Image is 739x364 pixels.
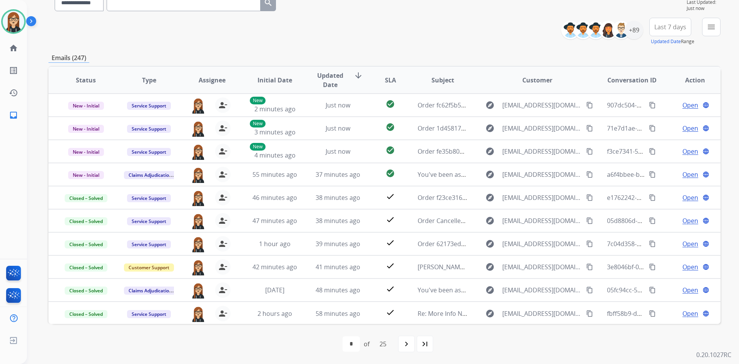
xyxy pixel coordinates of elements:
span: [EMAIL_ADDRESS][DOMAIN_NAME] [502,216,582,225]
span: Open [682,147,698,156]
span: Last 7 days [654,25,686,29]
span: 1 hour ago [259,240,291,248]
mat-icon: content_copy [649,240,656,247]
mat-icon: explore [485,239,495,248]
span: 39 minutes ago [316,240,360,248]
img: agent-avatar [191,190,206,206]
mat-icon: explore [485,124,495,133]
mat-icon: person_remove [218,147,227,156]
mat-icon: content_copy [586,240,593,247]
mat-icon: content_copy [649,263,656,270]
span: Open [682,216,698,225]
span: 48 minutes ago [316,286,360,294]
mat-icon: inbox [9,111,18,120]
mat-icon: content_copy [649,194,656,201]
span: 55 minutes ago [252,170,297,179]
button: Last 7 days [649,18,691,36]
span: [EMAIL_ADDRESS][DOMAIN_NAME] [502,239,582,248]
mat-icon: check_circle [386,146,395,155]
mat-icon: content_copy [586,263,593,270]
span: Order 62173ed5-03c4-4f2a-a7f1-cb3246d2fef7 [418,240,549,248]
span: Open [682,170,698,179]
img: agent-avatar [191,282,206,299]
th: Action [657,67,721,94]
div: 25 [373,336,393,352]
mat-icon: check [386,308,395,317]
span: 58 minutes ago [316,309,360,318]
span: Initial Date [257,75,292,85]
mat-icon: language [702,287,709,294]
span: Order 1d458179-fbde-4a6e-b7ac-f305bda1fd2b [418,124,553,133]
mat-icon: content_copy [586,217,593,224]
mat-icon: list_alt [9,66,18,75]
mat-icon: language [702,194,709,201]
mat-icon: content_copy [586,125,593,132]
span: 05fc94cc-5273-4c8e-97fc-adc6fe90f675 [607,286,717,294]
img: agent-avatar [191,121,206,137]
img: agent-avatar [191,213,206,229]
span: Open [682,262,698,272]
span: Just now [326,101,350,109]
mat-icon: explore [485,309,495,318]
span: Service Support [127,240,171,248]
mat-icon: person_remove [218,170,227,179]
mat-icon: content_copy [649,125,656,132]
span: Service Support [127,148,171,156]
span: 42 minutes ago [252,263,297,271]
span: 46 minutes ago [252,193,297,202]
p: New [250,143,266,151]
span: [EMAIL_ADDRESS][DOMAIN_NAME] [502,147,582,156]
span: 38 minutes ago [316,193,360,202]
p: New [250,97,266,104]
mat-icon: language [702,217,709,224]
mat-icon: person_remove [218,193,227,202]
span: 3e8046bf-0e1a-4aaa-8f82-7b9551c3f004 [607,263,721,271]
p: New [250,120,266,127]
span: Updated Date [313,71,348,89]
div: +89 [625,21,643,39]
span: Re: More Info Needed: 62173ed5-03c4-4f2a-a7f1-cb3246d2fef7 [PERSON_NAME] [418,309,645,318]
span: 2 minutes ago [254,105,296,113]
span: Closed – Solved [65,287,107,295]
mat-icon: home [9,44,18,53]
span: Type [142,75,156,85]
mat-icon: person_remove [218,262,227,272]
span: 05d8806d-843e-4bea-b115-464113989f3a [607,216,726,225]
mat-icon: content_copy [586,148,593,155]
span: [DATE] [265,286,284,294]
mat-icon: check [386,238,395,247]
p: 0.20.1027RC [696,350,731,359]
img: avatar [3,11,24,32]
span: e1762242-0286-4bd4-ba62-e91de12975c2 [607,193,727,202]
span: [EMAIL_ADDRESS][DOMAIN_NAME] [502,285,582,295]
mat-icon: language [702,102,709,109]
mat-icon: explore [485,285,495,295]
img: agent-avatar [191,144,206,160]
span: You've been assigned a new service order: 81b6539f-e0dc-4664-80c7-9268b14dee7e [418,170,660,179]
span: [EMAIL_ADDRESS][DOMAIN_NAME] [502,262,582,272]
span: Open [682,239,698,248]
span: Customer Support [124,263,174,272]
mat-icon: content_copy [649,310,656,317]
mat-icon: check_circle [386,122,395,132]
span: Service Support [127,194,171,202]
span: 37 minutes ago [316,170,360,179]
mat-icon: content_copy [649,102,656,109]
span: 71e7d1ae-37bb-4c19-9969-9fec8d175396 [607,124,725,133]
span: Order fe35b80a-9679-4a08-ba3b-5a22251ce255 [418,147,554,156]
mat-icon: language [702,148,709,155]
span: Subject [431,75,454,85]
mat-icon: explore [485,193,495,202]
span: SLA [385,75,396,85]
mat-icon: explore [485,101,495,110]
span: 38 minutes ago [316,216,360,225]
mat-icon: arrow_downward [354,71,363,80]
span: Just now [687,5,721,12]
mat-icon: check [386,261,395,270]
span: Closed – Solved [65,310,107,318]
span: [EMAIL_ADDRESS][DOMAIN_NAME] [502,101,582,110]
span: New - Initial [68,148,104,156]
span: [PERSON_NAME] claim ID: 836777bb-59bb-43a0-8088-05529e443478 [418,263,613,271]
p: Emails (247) [48,53,89,63]
mat-icon: explore [485,147,495,156]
